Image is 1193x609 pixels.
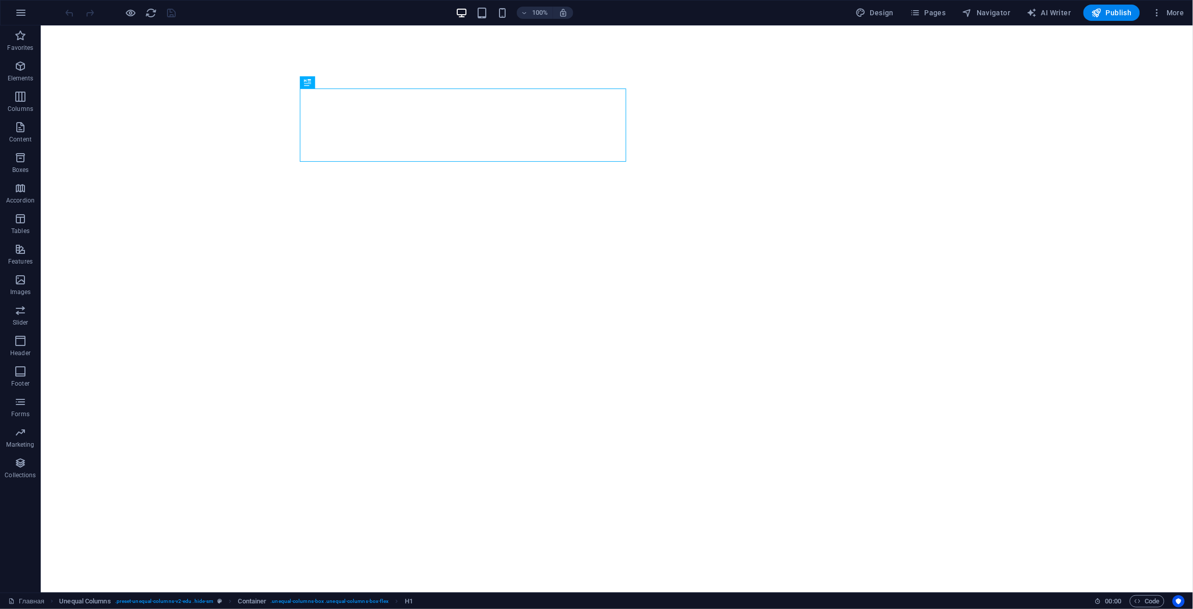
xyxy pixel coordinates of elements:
span: Click to select. Double-click to edit [405,595,413,607]
span: 00 00 [1105,595,1121,607]
button: More [1148,5,1188,21]
span: . preset-unequal-columns-v2-edu .hide-sm [115,595,214,607]
p: Footer [11,380,30,388]
p: Slider [13,318,29,327]
div: Design (Ctrl+Alt+Y) [852,5,898,21]
p: Favorites [7,44,33,52]
p: Images [10,288,31,296]
p: Collections [5,471,36,479]
span: Code [1134,595,1160,607]
p: Features [8,257,33,266]
span: Pages [910,8,946,18]
nav: breadcrumb [59,595,413,607]
p: Accordion [6,196,35,205]
button: Publish [1084,5,1140,21]
span: Navigator [962,8,1011,18]
p: Forms [11,410,30,418]
span: Click to select. Double-click to edit [59,595,110,607]
button: Pages [906,5,950,21]
a: Click to cancel selection. Double-click to open Pages [8,595,44,607]
i: On resize automatically adjust zoom level to fit chosen device. [559,8,568,17]
span: AI Writer [1027,8,1071,18]
h6: Session time [1095,595,1122,607]
button: reload [145,7,157,19]
span: More [1152,8,1184,18]
span: Design [856,8,894,18]
button: Click here to leave preview mode and continue editing [125,7,137,19]
span: . unequal-columns-box .unequal-columns-box-flex [270,595,389,607]
p: Boxes [12,166,29,174]
button: Navigator [958,5,1015,21]
p: Columns [8,105,33,113]
button: Code [1130,595,1164,607]
p: Content [9,135,32,143]
button: AI Writer [1023,5,1075,21]
button: Design [852,5,898,21]
p: Elements [8,74,34,82]
p: Marketing [6,441,34,449]
h6: 100% [532,7,548,19]
button: 100% [517,7,553,19]
p: Tables [11,227,30,235]
button: Usercentrics [1173,595,1185,607]
i: This element is a customizable preset [217,598,222,604]
p: Header [10,349,31,357]
span: Click to select. Double-click to edit [238,595,267,607]
span: Publish [1092,8,1132,18]
i: Reload page [146,7,157,19]
span: : [1113,597,1114,605]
